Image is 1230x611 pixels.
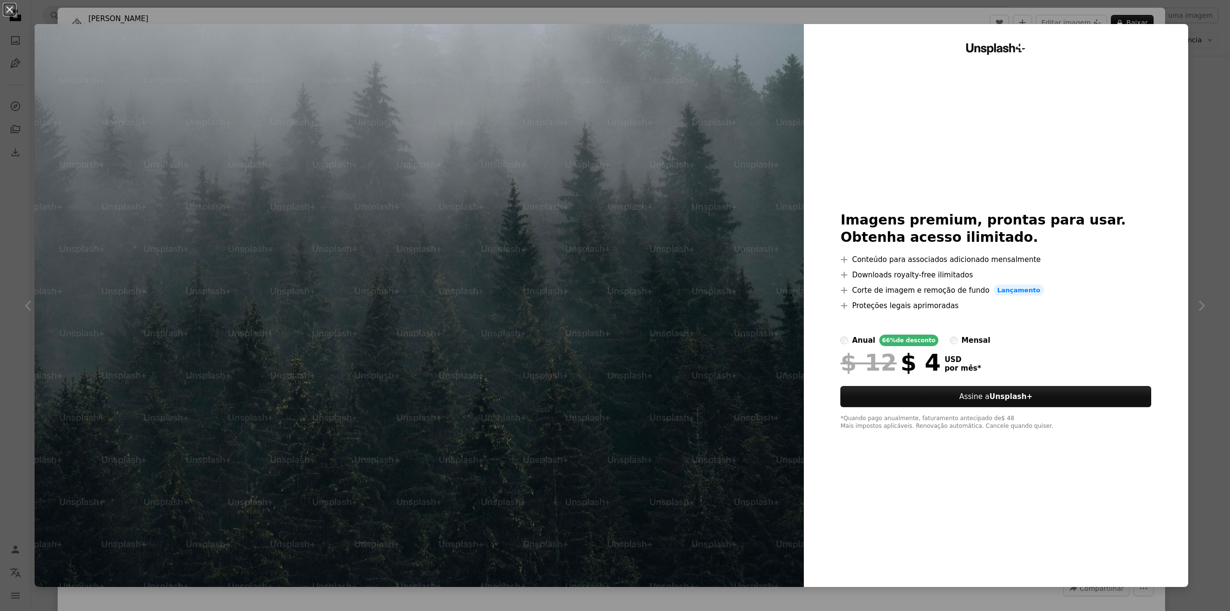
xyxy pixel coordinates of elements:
[852,335,875,346] div: anual
[945,364,981,373] span: por mês *
[840,337,848,344] input: anual66%de desconto
[840,415,1151,430] div: *Quando pago anualmente, faturamento antecipado de $ 48 Mais impostos aplicáveis. Renovação autom...
[945,355,981,364] span: USD
[840,350,940,375] div: $ 4
[840,269,1151,281] li: Downloads royalty-free ilimitados
[840,285,1151,296] li: Corte de imagem e remoção de fundo
[994,285,1045,296] span: Lançamento
[879,335,938,346] div: 66% de desconto
[961,335,990,346] div: mensal
[840,386,1151,407] button: Assine aUnsplash+
[840,350,897,375] span: $ 12
[840,300,1151,312] li: Proteções legais aprimoradas
[950,337,958,344] input: mensal
[840,254,1151,265] li: Conteúdo para associados adicionado mensalmente
[989,392,1033,401] strong: Unsplash+
[840,212,1151,246] h2: Imagens premium, prontas para usar. Obtenha acesso ilimitado.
